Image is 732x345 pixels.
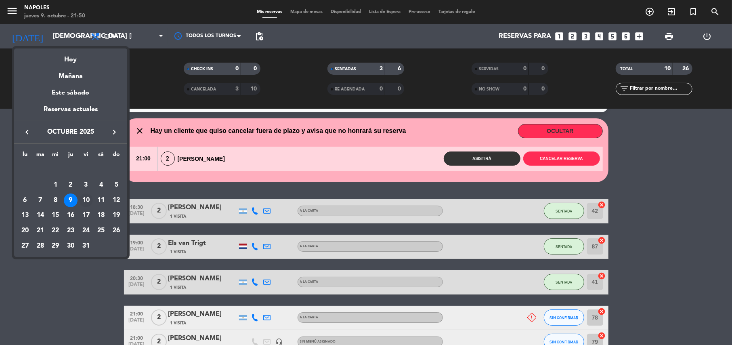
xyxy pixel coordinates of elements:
[94,223,109,238] td: 25 de octubre de 2025
[63,177,78,193] td: 2 de octubre de 2025
[109,150,124,162] th: domingo
[78,208,94,223] td: 17 de octubre de 2025
[33,150,48,162] th: martes
[107,127,122,137] button: keyboard_arrow_right
[48,177,63,193] td: 1 de octubre de 2025
[17,193,33,208] td: 6 de octubre de 2025
[94,208,108,222] div: 18
[78,150,94,162] th: viernes
[79,239,93,253] div: 31
[79,208,93,222] div: 17
[94,208,109,223] td: 18 de octubre de 2025
[14,82,127,104] div: Este sábado
[94,177,109,193] td: 4 de octubre de 2025
[109,177,124,193] td: 5 de octubre de 2025
[48,193,63,208] td: 8 de octubre de 2025
[18,224,32,238] div: 20
[63,150,78,162] th: jueves
[48,223,63,238] td: 22 de octubre de 2025
[18,208,32,222] div: 13
[94,193,109,208] td: 11 de octubre de 2025
[20,127,34,137] button: keyboard_arrow_left
[17,162,124,177] td: OCT.
[109,208,123,222] div: 19
[33,193,48,208] td: 7 de octubre de 2025
[33,223,48,238] td: 21 de octubre de 2025
[63,223,78,238] td: 23 de octubre de 2025
[14,65,127,82] div: Mañana
[79,224,93,238] div: 24
[94,150,109,162] th: sábado
[17,223,33,238] td: 20 de octubre de 2025
[109,224,123,238] div: 26
[22,127,32,137] i: keyboard_arrow_left
[79,194,93,207] div: 10
[64,239,78,253] div: 30
[18,239,32,253] div: 27
[34,127,107,137] span: octubre 2025
[34,194,47,207] div: 7
[109,194,123,207] div: 12
[17,208,33,223] td: 13 de octubre de 2025
[109,193,124,208] td: 12 de octubre de 2025
[64,224,78,238] div: 23
[109,208,124,223] td: 19 de octubre de 2025
[79,178,93,192] div: 3
[94,224,108,238] div: 25
[94,194,108,207] div: 11
[34,208,47,222] div: 14
[48,208,62,222] div: 15
[64,208,78,222] div: 16
[48,238,63,254] td: 29 de octubre de 2025
[34,224,47,238] div: 21
[109,178,123,192] div: 5
[48,224,62,238] div: 22
[64,178,78,192] div: 2
[14,104,127,121] div: Reservas actuales
[33,208,48,223] td: 14 de octubre de 2025
[63,193,78,208] td: 9 de octubre de 2025
[78,238,94,254] td: 31 de octubre de 2025
[109,223,124,238] td: 26 de octubre de 2025
[63,238,78,254] td: 30 de octubre de 2025
[48,239,62,253] div: 29
[17,150,33,162] th: lunes
[109,127,119,137] i: keyboard_arrow_right
[48,150,63,162] th: miércoles
[94,178,108,192] div: 4
[34,239,47,253] div: 28
[48,208,63,223] td: 15 de octubre de 2025
[33,238,48,254] td: 28 de octubre de 2025
[78,193,94,208] td: 10 de octubre de 2025
[48,178,62,192] div: 1
[48,194,62,207] div: 8
[63,208,78,223] td: 16 de octubre de 2025
[14,48,127,65] div: Hoy
[64,194,78,207] div: 9
[18,194,32,207] div: 6
[78,223,94,238] td: 24 de octubre de 2025
[78,177,94,193] td: 3 de octubre de 2025
[17,238,33,254] td: 27 de octubre de 2025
